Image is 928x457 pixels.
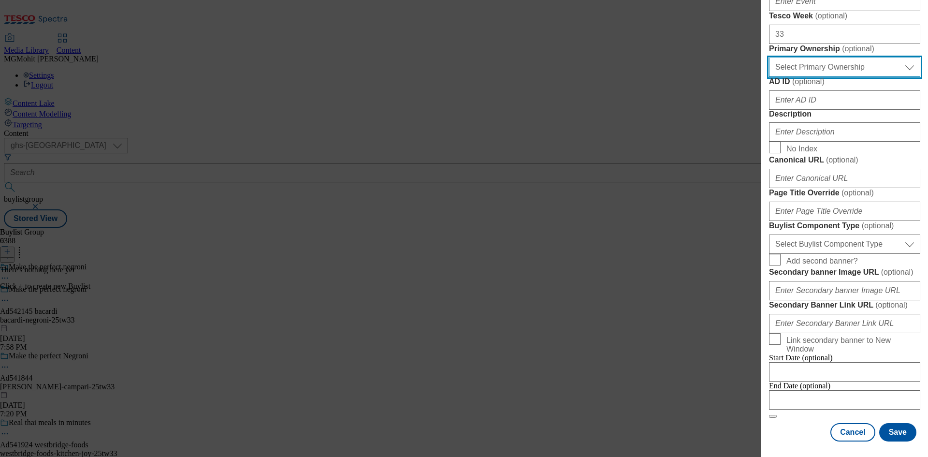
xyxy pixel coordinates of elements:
label: Secondary Banner Link URL [769,300,920,310]
input: Enter Page Title Override [769,202,920,221]
span: Start Date (optional) [769,354,833,362]
button: Save [879,423,916,442]
input: Enter Secondary banner Image URL [769,281,920,300]
label: Page Title Override [769,188,920,198]
span: ( optional ) [815,12,847,20]
input: Enter Description [769,122,920,142]
label: Buylist Component Type [769,221,920,231]
span: ( optional ) [875,301,908,309]
span: ( optional ) [881,268,913,276]
span: ( optional ) [792,77,825,86]
span: ( optional ) [842,44,874,53]
input: Enter Canonical URL [769,169,920,188]
span: No Index [786,145,817,153]
label: Description [769,110,920,118]
span: ( optional ) [841,189,874,197]
input: Enter AD ID [769,90,920,110]
label: AD ID [769,77,920,87]
label: Primary Ownership [769,44,920,54]
button: Cancel [830,423,875,442]
input: Enter Date [769,390,920,410]
input: Enter Secondary Banner Link URL [769,314,920,333]
span: Link secondary banner to New Window [786,336,916,354]
label: Canonical URL [769,155,920,165]
span: End Date (optional) [769,382,830,390]
input: Enter Tesco Week [769,25,920,44]
span: ( optional ) [826,156,858,164]
label: Secondary banner Image URL [769,267,920,277]
label: Tesco Week [769,11,920,21]
input: Enter Date [769,362,920,382]
span: Add second banner? [786,257,858,265]
span: ( optional ) [862,221,894,230]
